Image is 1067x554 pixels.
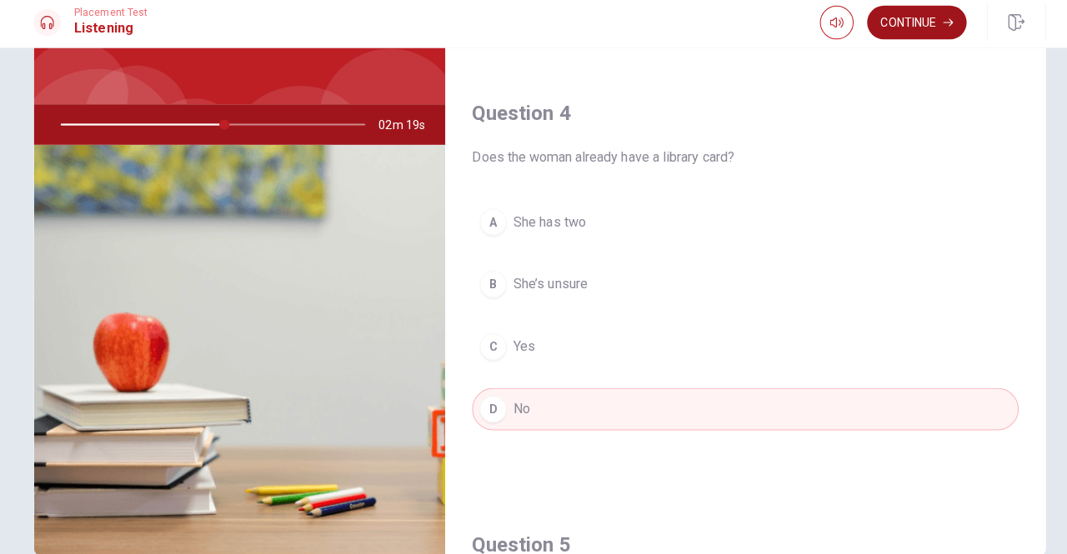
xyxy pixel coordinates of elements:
span: Placement Test [73,12,146,24]
button: AShe has two [467,204,1007,246]
span: She’s unsure [508,277,581,297]
div: D [474,397,501,423]
div: B [474,273,501,300]
button: BShe’s unsure [467,266,1007,307]
span: Yes [508,338,529,358]
span: She has two [508,215,579,235]
button: CYes [467,327,1007,369]
div: C [474,335,501,362]
div: A [474,212,501,238]
span: 02m 19s [374,109,433,149]
h1: Listening [73,24,146,44]
span: Does the woman already have a library card? [467,151,1007,171]
button: Continue [857,12,955,45]
span: No [508,400,524,420]
button: DNo [467,389,1007,431]
h4: Question 4 [467,104,1007,131]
